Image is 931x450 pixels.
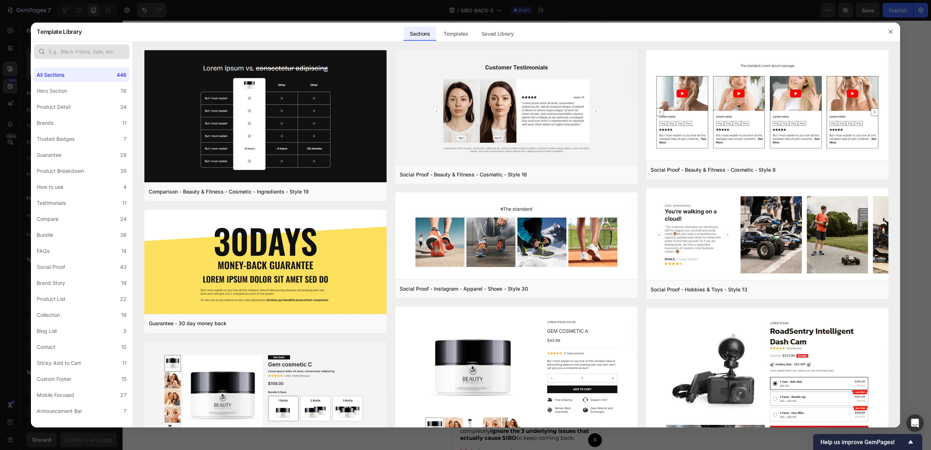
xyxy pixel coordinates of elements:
[37,375,71,383] div: Custom Footer
[37,407,82,415] div: Announcement Bar
[144,50,387,184] img: c19.png
[8,357,142,379] p: After analyzing +1547 SIBO cases, researchers discovered something shocking:
[395,192,638,280] img: sp30.png
[37,199,66,207] div: Testimonials
[36,77,101,85] p: By
[651,166,776,174] div: Social Proof - Beauty & Fitness - Cosmetic - Style 8
[124,135,127,143] div: 7
[7,75,29,96] img: gempages_484072994692399918-66ca8d96-f30c-49e4-8576-e326bc795380.png
[8,149,142,178] p: But here you are again: because your
[121,247,127,255] div: 14
[37,119,53,127] div: Brands
[646,50,888,162] img: sp8.png
[395,50,638,166] img: sp16.png
[8,400,142,428] p: They kill bacteria (sometimes), but they completely to keep coming back:
[121,279,127,287] div: 19
[34,44,129,59] input: E.g.: Black Friday, Sale, etc.
[37,231,53,239] div: Bundle
[121,375,127,383] div: 15
[37,22,81,41] h2: Template Library
[400,284,528,293] div: Social Proof - Instagram - Apparel - Shoes - Style 30
[8,150,140,167] u: bloated, uncomfortable, and frustrated
[37,87,67,95] div: Hero Section
[122,119,127,127] div: 11
[120,151,127,159] div: 29
[7,26,143,66] h2: Why Your SIBO Keeps Coming Back (Even After "Successful" Treatment)
[120,103,127,111] div: 34
[476,27,520,41] div: Saved Library
[120,391,127,399] div: 27
[120,295,127,303] div: 22
[144,210,387,315] img: g30.png
[120,231,127,239] div: 36
[8,407,137,421] strong: ignore the 3 underlying issues that actually cause SIBO
[820,439,906,446] span: Help us improve GemPages!
[37,295,65,303] div: Product List
[37,343,56,351] div: Contact
[37,327,57,335] div: Blog List
[122,199,127,207] div: 11
[122,359,127,367] div: 11
[906,414,924,432] div: Open Intercom Messenger
[124,407,127,415] div: 7
[17,131,46,138] strong: probiotics
[120,215,127,223] div: 24
[37,183,63,191] div: How to use
[120,263,127,271] div: 43
[37,103,71,111] div: Product Detail
[13,297,139,311] strong: ⚠️ STUDY REVEALS: 74% of SIBO treatments fail because they ignore THIS...
[8,100,142,119] p: . Maybe even multiple rounds.
[37,71,64,79] div: All Sections
[121,343,127,351] div: 10
[123,183,127,191] div: 4
[646,188,888,282] img: sp13.png
[120,167,127,175] div: 35
[51,121,96,128] strong: restrictive diets
[37,247,49,255] div: FAQs
[37,215,59,223] div: Compare
[37,135,75,143] div: Trusted Badges
[438,27,474,41] div: Templates
[400,170,527,179] div: Social Proof - Beauty & Fitness - Cosmetic - Style 16
[8,119,142,149] p: You've done the , taken the , and followed every protocol to the letter.
[651,285,747,294] div: Social Proof - Hobbies & Toys - Style 13
[42,78,95,84] strong: Dr. [PERSON_NAME]
[8,379,142,400] p: SIBO treatments
[8,379,39,386] strong: Traditional
[121,311,127,319] div: 19
[123,327,127,335] div: 3
[8,326,142,350] p: The Real Reason SIBO Feels "Impossible to Cure"
[37,279,65,287] div: Brand Story
[37,263,65,271] div: Social Proof
[120,87,127,95] div: 76
[820,438,915,446] button: Show survey - Help us improve GemPages!
[404,27,436,41] div: Sections
[117,71,127,79] div: 446
[37,167,84,175] div: Product Breakdown
[37,391,74,399] div: Mobile Focused
[37,151,61,159] div: Guarantee
[37,311,60,319] div: Collection
[37,359,81,367] div: Sticky Add to Cart
[149,319,227,328] div: Guarantee - 30 day money back
[8,101,84,108] strong: You've tried the antibiotics
[8,379,131,393] strong: only address the surface problem.
[149,187,309,196] div: Comparison - Beauty & Fitness - Cosmetic - Ingredients - Style 19
[7,181,143,282] img: gempages_484072994692399918-0c60ca1b-0188-417d-96b6-78b8862ada59.jpg
[43,2,74,9] span: Pixel 7 ( 412 px)
[36,86,101,94] p: Last Updated Sept 3.2025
